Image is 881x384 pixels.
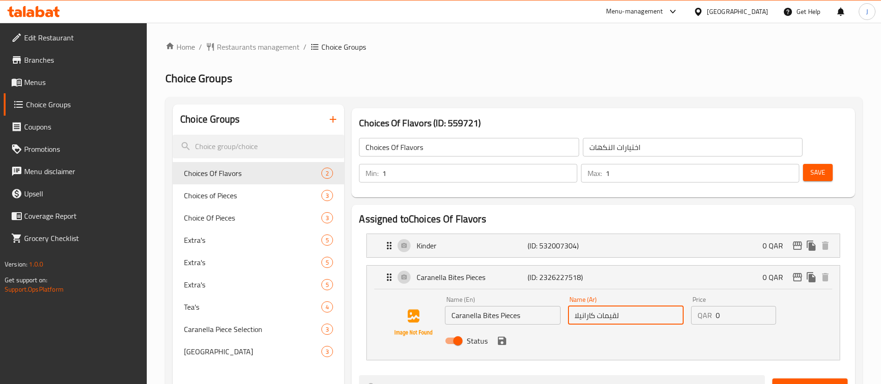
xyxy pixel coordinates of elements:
[29,258,43,270] span: 1.0.0
[803,164,833,181] button: Save
[528,272,601,283] p: (ID: 2326227518)
[321,212,333,223] div: Choices
[184,234,321,246] span: Extra's
[818,239,832,253] button: delete
[4,160,147,182] a: Menu disclaimer
[322,236,333,245] span: 5
[184,279,321,290] span: Extra's
[322,303,333,312] span: 4
[321,190,333,201] div: Choices
[322,280,333,289] span: 5
[417,272,527,283] p: Caranella Bites Pieces
[790,239,804,253] button: edit
[763,272,790,283] p: 0 QAR
[206,41,300,52] a: Restaurants management
[716,306,776,325] input: Please enter price
[217,41,300,52] span: Restaurants management
[322,347,333,356] span: 3
[26,99,140,110] span: Choice Groups
[4,26,147,49] a: Edit Restaurant
[173,251,344,273] div: Extra's5
[528,240,601,251] p: (ID: 532007304)
[367,234,840,257] div: Expand
[5,258,27,270] span: Version:
[24,166,140,177] span: Menu disclaimer
[359,116,848,130] h3: Choices Of Flavors (ID: 559721)
[173,162,344,184] div: Choices Of Flavors2
[321,168,333,179] div: Choices
[818,270,832,284] button: delete
[24,233,140,244] span: Grocery Checklist
[321,41,366,52] span: Choice Groups
[173,184,344,207] div: Choices of Pieces3
[568,306,684,325] input: Enter name Ar
[184,301,321,312] span: Tea's
[173,207,344,229] div: Choice Of Pieces3
[707,7,768,17] div: [GEOGRAPHIC_DATA]
[365,168,379,179] p: Min:
[4,138,147,160] a: Promotions
[4,49,147,71] a: Branches
[173,318,344,340] div: Caranella Piece Selection3
[184,212,321,223] span: Choice Of Pieces
[303,41,307,52] li: /
[173,296,344,318] div: Tea's4
[698,310,712,321] p: QAR
[173,135,344,158] input: search
[184,257,321,268] span: Extra's
[322,191,333,200] span: 3
[173,340,344,363] div: [GEOGRAPHIC_DATA]3
[173,229,344,251] div: Extra's5
[24,54,140,65] span: Branches
[322,169,333,178] span: 2
[4,227,147,249] a: Grocery Checklist
[606,6,663,17] div: Menu-management
[804,270,818,284] button: duplicate
[184,190,321,201] span: Choices of Pieces
[322,214,333,222] span: 3
[804,239,818,253] button: duplicate
[4,93,147,116] a: Choice Groups
[4,116,147,138] a: Coupons
[321,257,333,268] div: Choices
[165,41,862,52] nav: breadcrumb
[445,306,561,325] input: Enter name En
[24,77,140,88] span: Menus
[384,293,443,352] img: Caranella Bites Pieces
[359,261,848,364] li: ExpandCaranella Bites PiecesName (En)Name (Ar)PriceQARStatussave
[24,121,140,132] span: Coupons
[165,41,195,52] a: Home
[321,324,333,335] div: Choices
[184,168,321,179] span: Choices Of Flavors
[5,274,47,286] span: Get support on:
[24,188,140,199] span: Upsell
[24,210,140,221] span: Coverage Report
[495,334,509,348] button: save
[4,205,147,227] a: Coverage Report
[5,283,64,295] a: Support.OpsPlatform
[199,41,202,52] li: /
[866,7,868,17] span: J
[359,212,848,226] h2: Assigned to Choices Of Flavors
[367,266,840,289] div: Expand
[763,240,790,251] p: 0 QAR
[184,324,321,335] span: Caranella Piece Selection
[24,32,140,43] span: Edit Restaurant
[790,270,804,284] button: edit
[417,240,527,251] p: Kinder
[184,346,321,357] span: [GEOGRAPHIC_DATA]
[4,71,147,93] a: Menus
[180,112,240,126] h2: Choice Groups
[4,182,147,205] a: Upsell
[173,273,344,296] div: Extra's5
[24,143,140,155] span: Promotions
[322,325,333,334] span: 3
[359,230,848,261] li: Expand
[587,168,602,179] p: Max:
[321,234,333,246] div: Choices
[810,167,825,178] span: Save
[165,68,232,89] span: Choice Groups
[322,258,333,267] span: 5
[467,335,488,346] span: Status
